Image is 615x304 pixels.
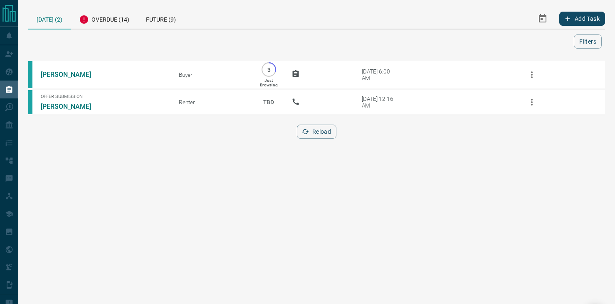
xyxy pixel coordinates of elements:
[258,91,279,113] p: TBD
[138,8,184,29] div: Future (9)
[260,78,278,87] p: Just Browsing
[559,12,605,26] button: Add Task
[71,8,138,29] div: Overdue (14)
[28,61,32,88] div: condos.ca
[533,9,553,29] button: Select Date Range
[362,68,397,81] div: [DATE] 6:00 AM
[362,96,397,109] div: [DATE] 12:16 AM
[574,34,602,49] button: Filters
[266,66,272,73] p: 3
[179,99,246,105] div: Renter
[28,8,71,29] div: [DATE] (2)
[179,71,246,78] div: Buyer
[41,71,103,78] a: [PERSON_NAME]
[297,125,336,139] button: Reload
[41,103,103,110] a: [PERSON_NAME]
[41,94,166,99] span: Offer Submission
[28,90,32,114] div: condos.ca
